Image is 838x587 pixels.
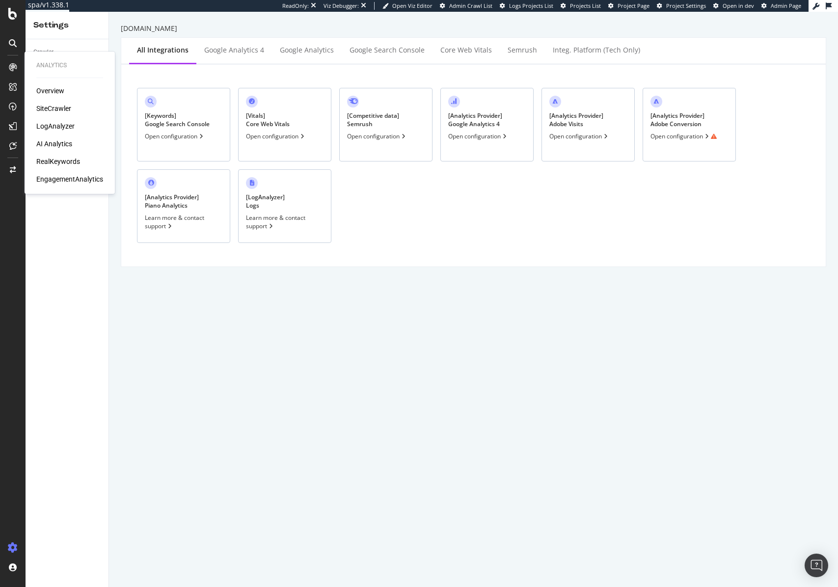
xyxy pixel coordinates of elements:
span: Projects List [570,2,601,9]
div: [ LogAnalyzer ] Logs [246,193,285,210]
span: Admin Crawl List [449,2,492,9]
div: Google Search Console [350,45,425,55]
a: EngagementAnalytics [36,174,103,184]
span: Project Page [618,2,649,9]
div: Analytics [36,61,103,70]
div: Learn more & contact support [145,213,222,230]
a: Projects List [561,2,601,10]
a: Crawler [33,47,102,57]
div: Learn more & contact support [246,213,324,230]
div: Google Analytics 4 [204,45,264,55]
div: Open configuration [145,132,205,140]
div: [ Competitive data ] Semrush [347,111,399,128]
a: Logs Projects List [500,2,553,10]
div: ReadOnly: [282,2,309,10]
div: Open configuration [347,132,407,140]
div: Integ. Platform (tech only) [553,45,640,55]
span: Admin Page [771,2,801,9]
a: LogAnalyzer [36,121,75,131]
div: Settings [33,20,101,31]
span: Open in dev [723,2,754,9]
div: Open Intercom Messenger [805,554,828,577]
div: [ Vitals ] Core Web Vitals [246,111,290,128]
a: RealKeywords [36,157,80,166]
a: Project Page [608,2,649,10]
div: Open configuration [549,132,610,140]
a: AI Analytics [36,139,72,149]
div: Semrush [508,45,537,55]
a: Overview [36,86,64,96]
a: Admin Crawl List [440,2,492,10]
span: Open Viz Editor [392,2,433,9]
div: [ Analytics Provider ] Adobe Visits [549,111,603,128]
span: Project Settings [666,2,706,9]
div: Open configuration [246,132,306,140]
div: Viz Debugger: [324,2,359,10]
a: Open Viz Editor [382,2,433,10]
div: Google Analytics [280,45,334,55]
a: Project Settings [657,2,706,10]
a: SiteCrawler [36,104,71,113]
span: Logs Projects List [509,2,553,9]
a: Open in dev [713,2,754,10]
div: Open configuration [448,132,509,140]
div: Core Web Vitals [440,45,492,55]
div: [ Keywords ] Google Search Console [145,111,210,128]
div: Crawler [33,47,54,57]
div: [ Analytics Provider ] Piano Analytics [145,193,199,210]
a: Admin Page [761,2,801,10]
div: [ Analytics Provider ] Adobe Conversion [650,111,704,128]
div: All integrations [137,45,189,55]
div: [DOMAIN_NAME] [121,24,826,33]
div: Open configuration [650,132,717,140]
div: [ Analytics Provider ] Google Analytics 4 [448,111,502,128]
